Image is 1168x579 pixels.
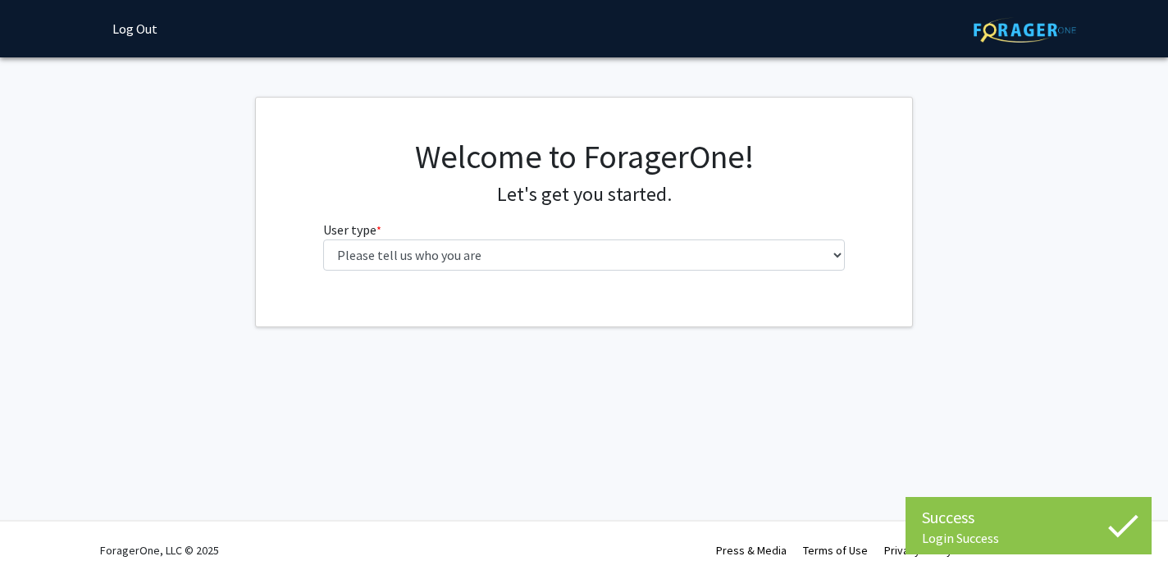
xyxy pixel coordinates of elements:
div: Success [922,505,1135,530]
h4: Let's get you started. [323,183,846,207]
label: User type [323,220,381,239]
div: Login Success [922,530,1135,546]
img: ForagerOne Logo [974,17,1076,43]
a: Terms of Use [803,543,868,558]
div: ForagerOne, LLC © 2025 [100,522,219,579]
h1: Welcome to ForagerOne! [323,137,846,176]
a: Press & Media [716,543,787,558]
a: Privacy Policy [884,543,952,558]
